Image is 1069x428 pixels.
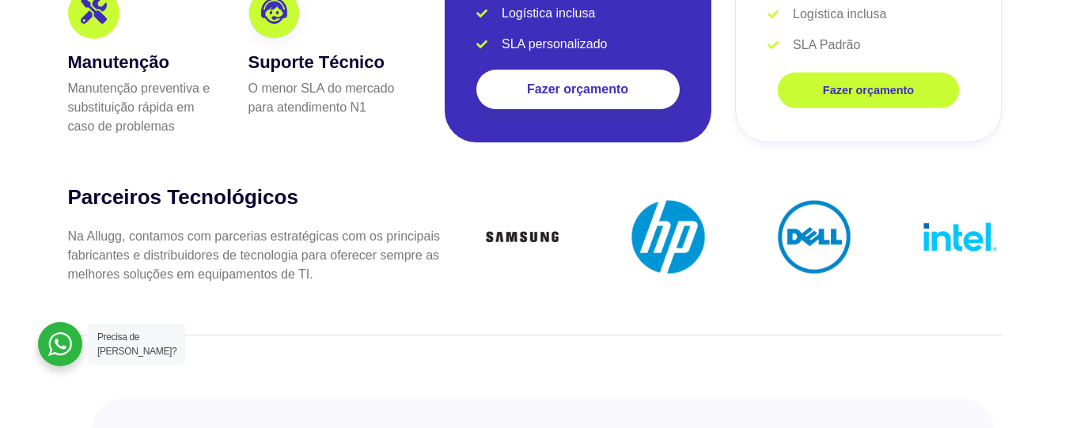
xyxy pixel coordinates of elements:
[68,79,217,136] p: Manutenção preventiva e substituição rápida em caso de problemas
[481,195,564,278] img: Title
[97,331,176,357] span: Precisa de [PERSON_NAME]?
[784,225,1069,428] div: Widget de chat
[68,227,442,284] p: Na Allugg, contamos com parcerias estratégicas com os principais fabricantes e distribuidores de ...
[822,85,913,96] span: Fazer orçamento
[777,73,959,108] a: Fazer orçamento
[248,79,397,117] p: O menor SLA do mercado para atendimento N1
[919,195,1002,278] img: Title
[773,195,856,278] img: Title
[476,70,680,109] a: Fazer orçamento
[789,5,886,24] span: Logística inclusa
[248,49,397,75] h3: Suporte Técnico
[527,83,628,96] span: Fazer orçamento
[789,36,860,55] span: SLA Padrão
[627,195,710,278] img: Title
[498,4,595,23] span: Logística inclusa
[68,49,217,75] h3: Manutenção
[498,35,607,54] span: SLA personalizado
[68,184,442,211] h2: Parceiros Tecnológicos
[784,225,1069,428] iframe: Chat Widget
